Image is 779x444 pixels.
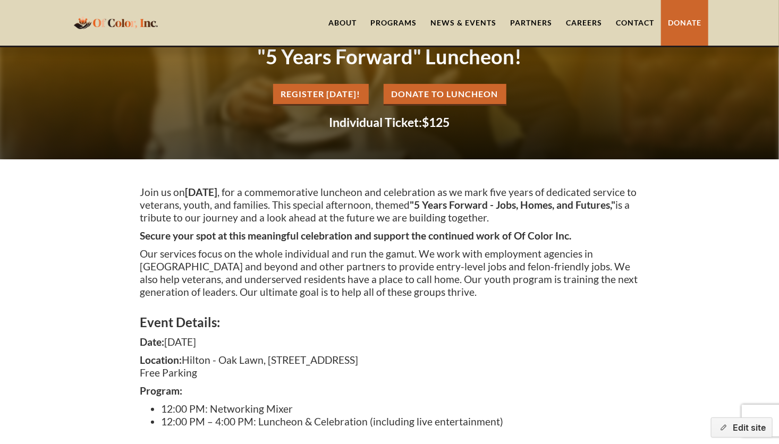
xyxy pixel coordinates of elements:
[140,385,182,397] strong: Program:
[185,186,217,198] strong: [DATE]
[140,354,182,366] strong: Location:
[161,403,639,415] li: 12:00 PM: Networking Mixer
[140,354,639,379] p: Hilton - Oak Lawn, [STREET_ADDRESS] Free Parking
[384,84,506,106] a: Donate to Luncheon
[71,10,161,35] a: home
[273,84,369,106] a: REgister [DATE]!
[329,115,422,130] strong: Individual Ticket:
[140,116,639,129] h2: $125
[410,199,615,211] strong: "5 Years Forward - Jobs, Homes, and Futures,"
[140,314,220,330] strong: Event Details:
[140,336,639,348] p: [DATE]
[161,415,639,428] li: 12:00 PM – 4:00 PM: Luncheon & Celebration (including live entertainment)
[711,417,773,438] button: Edit site
[140,186,639,224] p: Join us on , for a commemorative luncheon and celebration as we mark five years of dedicated serv...
[140,229,571,242] strong: Secure your spot at this meaningful celebration and support the continued work of Of Color Inc.
[140,336,164,348] strong: Date:
[140,247,639,298] p: Our services focus on the whole individual and run the gamut. We work with employment agencies in...
[370,18,417,28] div: Programs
